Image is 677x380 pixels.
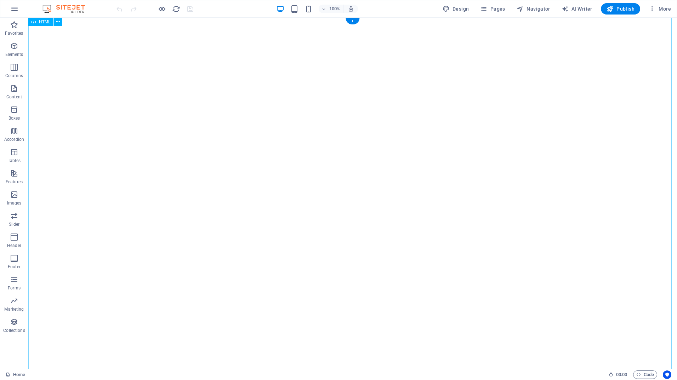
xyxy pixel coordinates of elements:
button: Code [633,370,657,379]
span: : [621,372,622,377]
p: Accordion [4,137,24,142]
p: Footer [8,264,21,270]
p: Features [6,179,23,185]
div: Design (Ctrl+Alt+Y) [440,3,472,15]
span: More [649,5,671,12]
span: 00 00 [616,370,627,379]
span: HTML [39,20,51,24]
button: Usercentrics [663,370,671,379]
button: More [646,3,674,15]
span: Code [636,370,654,379]
p: Header [7,243,21,248]
p: Slider [9,221,20,227]
h6: 100% [329,5,341,13]
i: Reload page [172,5,180,13]
h6: Session time [609,370,627,379]
button: reload [172,5,180,13]
p: Images [7,200,22,206]
i: On resize automatically adjust zoom level to fit chosen device. [348,6,354,12]
p: Favorites [5,30,23,36]
span: Pages [480,5,505,12]
p: Tables [8,158,21,163]
p: Boxes [8,115,20,121]
button: 100% [319,5,344,13]
button: Pages [477,3,508,15]
p: Collections [3,328,25,333]
span: AI Writer [562,5,592,12]
button: Navigator [514,3,553,15]
span: Navigator [517,5,550,12]
a: Click to cancel selection. Double-click to open Pages [6,370,25,379]
img: Editor Logo [41,5,94,13]
p: Content [6,94,22,100]
p: Marketing [4,306,24,312]
span: Publish [607,5,635,12]
button: AI Writer [559,3,595,15]
span: Design [443,5,469,12]
button: Publish [601,3,640,15]
p: Columns [5,73,23,79]
p: Forms [8,285,21,291]
p: Elements [5,52,23,57]
button: Click here to leave preview mode and continue editing [158,5,166,13]
button: Design [440,3,472,15]
div: + [346,18,359,24]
